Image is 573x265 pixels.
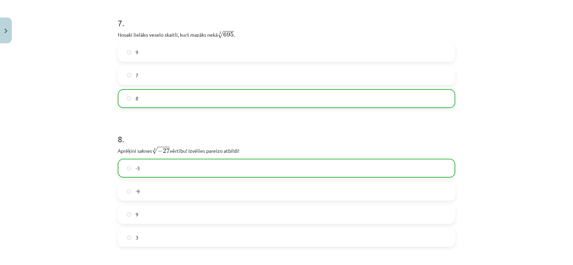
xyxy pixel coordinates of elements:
[223,32,234,37] span: 695
[118,146,455,155] p: Aprēķini saknes vērtību! Izvēlies pareizo atbildi!
[5,29,7,33] img: icon-close-lesson-0947bae3869378f0d4975bcd49f059093ad1ed9edebbc8119c70593378902aed.svg
[118,30,455,39] p: Nosaki lielāko veselo skaitli, kurš mazāks nekā .
[127,235,131,240] input: 3
[118,6,455,28] h1: 7 .
[127,73,131,78] input: 7
[218,31,223,38] span: √
[127,212,131,217] input: 9
[136,211,138,218] span: 9
[136,234,138,241] span: 3
[127,96,131,101] input: 8
[136,188,140,195] span: -9
[127,189,131,194] input: -9
[163,148,170,153] span: 27
[136,49,138,56] span: 9
[118,122,455,144] h1: 8 .
[136,165,140,172] span: -3
[136,95,138,102] span: 8
[158,149,163,153] span: −
[127,166,131,171] input: -3
[136,72,138,79] span: 7
[127,50,131,55] input: 9
[152,147,158,154] span: √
